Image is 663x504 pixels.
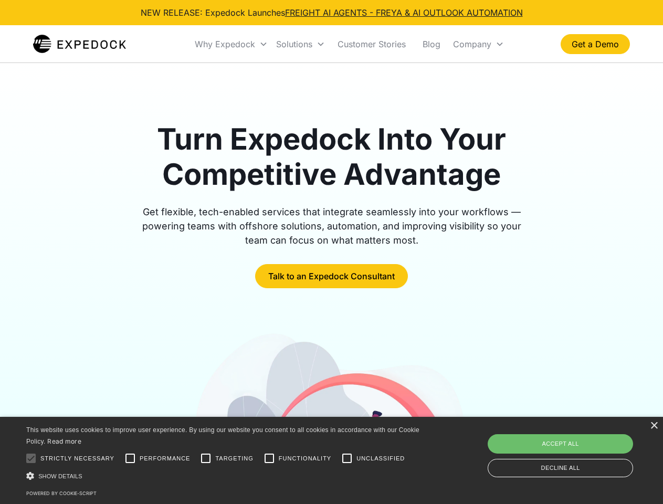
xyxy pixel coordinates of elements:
[255,264,408,288] a: Talk to an Expedock Consultant
[195,39,255,49] div: Why Expedock
[329,26,414,62] a: Customer Stories
[130,122,533,192] h1: Turn Expedock Into Your Competitive Advantage
[488,391,663,504] iframe: Chat Widget
[40,454,114,463] span: Strictly necessary
[285,7,523,18] a: FREIGHT AI AGENTS - FREYA & AI OUTLOOK AUTOMATION
[33,34,126,55] img: Expedock Logo
[356,454,405,463] span: Unclassified
[561,34,630,54] a: Get a Demo
[272,26,329,62] div: Solutions
[414,26,449,62] a: Blog
[453,39,491,49] div: Company
[215,454,253,463] span: Targeting
[26,490,97,496] a: Powered by cookie-script
[191,26,272,62] div: Why Expedock
[276,39,312,49] div: Solutions
[449,26,508,62] div: Company
[279,454,331,463] span: Functionality
[47,437,81,445] a: Read more
[38,473,82,479] span: Show details
[141,6,523,19] div: NEW RELEASE: Expedock Launches
[26,426,419,446] span: This website uses cookies to improve user experience. By using our website you consent to all coo...
[33,34,126,55] a: home
[140,454,191,463] span: Performance
[130,205,533,247] div: Get flexible, tech-enabled services that integrate seamlessly into your workflows — powering team...
[26,470,423,481] div: Show details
